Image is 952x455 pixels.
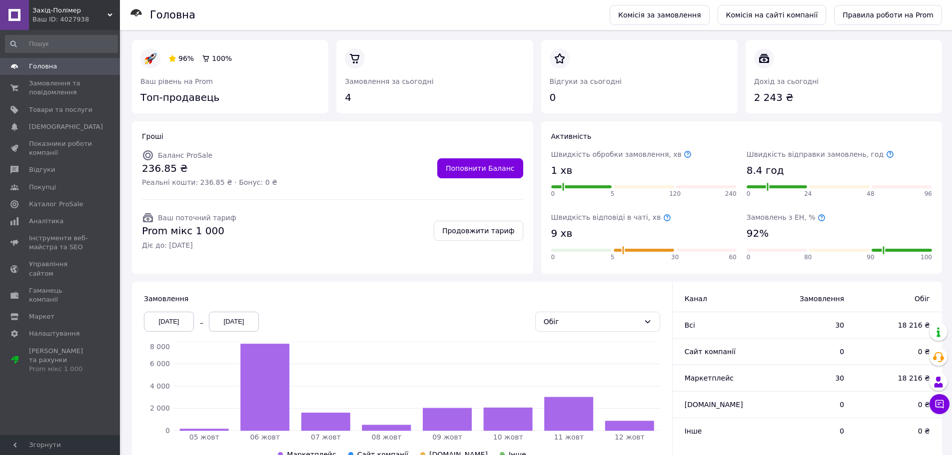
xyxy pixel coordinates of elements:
span: 100% [212,54,232,62]
span: Реальні кошти: 236.85 ₴ · Бонус: 0 ₴ [142,177,277,187]
span: 30 [671,253,679,262]
tspan: 4 000 [150,382,170,390]
span: Головна [29,62,57,71]
span: 120 [669,190,681,198]
span: Канал [685,295,707,303]
span: Сайт компанії [685,348,736,356]
tspan: 12 жовт [615,433,645,441]
span: Гаманець компанії [29,286,92,304]
span: 80 [804,253,812,262]
span: Інструменти веб-майстра та SEO [29,234,92,252]
span: Маркет [29,312,54,321]
span: 96% [178,54,194,62]
div: [DATE] [209,312,259,332]
span: Обіг [864,294,930,304]
span: Активність [551,132,592,140]
span: 0 ₴ [864,426,930,436]
span: 30 [774,320,844,330]
span: Інше [685,427,702,435]
span: 48 [867,190,874,198]
span: 240 [725,190,737,198]
span: 5 [611,253,615,262]
tspan: 10 жовт [493,433,523,441]
span: [DEMOGRAPHIC_DATA] [29,122,103,131]
span: 0 [774,426,844,436]
tspan: 6 000 [150,360,170,368]
tspan: 06 жовт [250,433,280,441]
span: Захід-Полімер [32,6,107,15]
a: Продовжити тариф [434,221,523,241]
a: Правила роботи на Prom [834,5,942,25]
span: Замовлення [774,294,844,304]
span: 5 [611,190,615,198]
a: Комісія за замовлення [610,5,710,25]
span: 100 [921,253,932,262]
span: 90 [867,253,874,262]
span: Prom мікс 1 000 [142,224,236,238]
span: 60 [729,253,736,262]
span: Діє до: [DATE] [142,240,236,250]
span: [DOMAIN_NAME] [685,401,743,409]
tspan: 09 жовт [432,433,462,441]
h1: Головна [150,9,195,21]
tspan: 2 000 [150,404,170,412]
span: [PERSON_NAME] та рахунки [29,347,92,374]
span: 18 216 ₴ [864,373,930,383]
span: 30 [774,373,844,383]
span: 24 [804,190,812,198]
input: Пошук [5,35,118,53]
tspan: 8 000 [150,343,170,351]
span: Замовлення [144,295,188,303]
span: Маркетплейс [685,374,734,382]
div: Обіг [544,316,640,327]
span: Покупці [29,183,56,192]
tspan: 0 [165,427,170,435]
span: 0 [774,400,844,410]
span: 0 [551,190,555,198]
span: Баланс ProSale [158,151,212,159]
a: Комісія на сайті компанії [718,5,827,25]
button: Чат з покупцем [930,394,950,414]
span: 8.4 год [747,163,784,178]
span: 1 хв [551,163,573,178]
span: Гроші [142,132,163,140]
span: Аналітика [29,217,63,226]
span: 0 [551,253,555,262]
span: 236.85 ₴ [142,161,277,176]
span: 92% [747,226,769,241]
tspan: 08 жовт [372,433,402,441]
tspan: 05 жовт [189,433,219,441]
tspan: 07 жовт [311,433,341,441]
tspan: 11 жовт [554,433,584,441]
span: Товари та послуги [29,105,92,114]
span: 96 [925,190,932,198]
span: 0 ₴ [864,347,930,357]
span: Показники роботи компанії [29,139,92,157]
span: 0 [747,253,751,262]
span: Ваш поточний тариф [158,214,236,222]
span: Замовлень з ЕН, % [747,213,826,221]
span: Швидкість обробки замовлення, хв [551,150,692,158]
span: Замовлення та повідомлення [29,79,92,97]
a: Поповнити Баланс [437,158,523,178]
span: 18 216 ₴ [864,320,930,330]
span: Управління сайтом [29,260,92,278]
span: Всi [685,321,695,329]
div: [DATE] [144,312,194,332]
span: Налаштування [29,329,80,338]
span: Швидкість відправки замовлень, год [747,150,894,158]
span: 0 ₴ [864,400,930,410]
span: 0 [774,347,844,357]
span: Каталог ProSale [29,200,83,209]
div: Ваш ID: 4027938 [32,15,120,24]
div: Prom мікс 1 000 [29,365,92,374]
span: Відгуки [29,165,55,174]
span: Швидкість відповіді в чаті, хв [551,213,671,221]
span: 0 [747,190,751,198]
span: 9 хв [551,226,573,241]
